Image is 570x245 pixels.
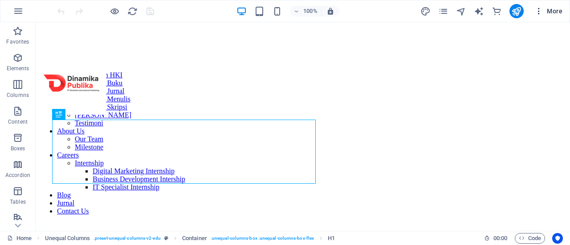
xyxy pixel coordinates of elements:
[8,118,28,125] p: Content
[182,233,207,244] span: Click to select. Double-click to edit
[7,65,29,72] p: Elements
[6,38,29,45] p: Favorites
[511,6,521,16] i: Publish
[474,6,484,16] button: text_generator
[5,172,30,179] p: Accordion
[456,6,466,16] i: Navigator
[7,233,32,244] a: Click to cancel selection. Double-click to open Pages
[45,233,90,244] span: Click to select. Double-click to edit
[11,145,25,152] p: Boxes
[519,233,541,244] span: Code
[515,233,545,244] button: Code
[7,92,29,99] p: Columns
[456,6,467,16] button: navigator
[164,236,168,241] i: This element is a customizable preset
[509,4,524,18] button: publish
[328,233,335,244] span: Click to select. Double-click to edit
[493,233,507,244] span: 00 00
[492,6,502,16] button: commerce
[94,233,161,244] span: . preset-unequal-columns-v2-edu
[420,6,431,16] button: design
[45,233,335,244] nav: breadcrumb
[552,233,563,244] button: Usercentrics
[474,6,484,16] i: AI Writer
[127,6,138,16] i: Reload page
[500,235,501,241] span: :
[438,6,448,16] i: Pages (Ctrl+Alt+S)
[534,7,562,16] span: More
[211,233,314,244] span: . unequal-columns-box .unequal-columns-box-flex
[420,6,431,16] i: Design (Ctrl+Alt+Y)
[326,7,334,15] i: On resize automatically adjust zoom level to fit chosen device.
[531,4,566,18] button: More
[127,6,138,16] button: reload
[290,6,322,16] button: 100%
[484,233,508,244] h6: Session time
[438,6,449,16] button: pages
[10,198,26,205] p: Tables
[109,6,120,16] button: Click here to leave preview mode and continue editing
[492,6,502,16] i: Commerce
[303,6,318,16] h6: 100%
